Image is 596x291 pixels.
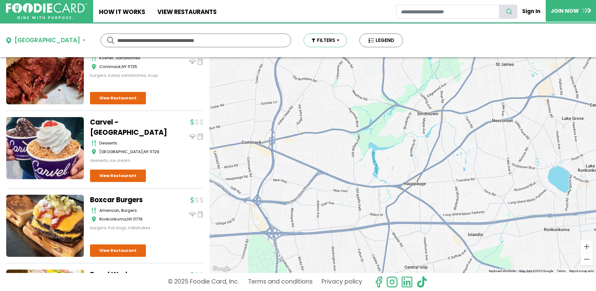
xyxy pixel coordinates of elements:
button: FILTERS [304,34,347,47]
a: Privacy policy [322,276,362,288]
a: View Restaurant [90,244,146,257]
span: 11729 [150,149,159,155]
img: tiktok.svg [416,276,428,288]
div: , [99,216,168,222]
a: Bagel Works [90,270,168,280]
img: map_icon.svg [92,149,96,155]
img: Google [211,265,232,273]
p: © 2025 Foodie Card, Inc. [168,276,239,288]
span: 11725 [128,64,137,70]
img: map_icon.svg [92,64,96,70]
div: desserts, ice cream [90,157,168,164]
div: burgers, salad, sandwiches, soup [90,72,168,79]
span: Ronkonkoma [99,216,126,222]
button: Keyboard shortcuts [489,269,516,273]
button: Zoom out [580,253,593,266]
a: Boxcar Burgers [90,195,168,205]
img: dinein_icon.svg [189,134,196,140]
span: Commack [99,64,121,70]
a: Terms and conditions [248,276,313,288]
div: , [99,149,168,155]
div: American, Burgers [99,207,168,214]
a: Open this area in Google Maps (opens a new window) [211,265,232,273]
div: [GEOGRAPHIC_DATA] [14,36,80,45]
a: View Restaurant [90,170,146,182]
img: dinein_icon.svg [189,211,196,217]
span: [GEOGRAPHIC_DATA] [99,149,143,155]
img: cutlery_icon.svg [92,207,96,214]
img: linkedin.svg [401,276,413,288]
a: Report a map error [569,269,594,273]
div: burgers, hot dogs, milkshakes [90,225,168,231]
span: NY [122,64,127,70]
span: NY [127,216,132,222]
a: Sign In [517,4,546,18]
img: pickup_icon.svg [197,59,203,65]
a: Carvel - [GEOGRAPHIC_DATA] [90,117,168,138]
div: , [99,64,168,70]
a: Terms [557,269,566,273]
img: map_icon.svg [92,216,96,222]
span: Map data ©2025 Google [519,269,553,273]
span: 11779 [133,216,142,222]
img: cutlery_icon.svg [92,55,96,61]
button: LEGEND [359,34,403,47]
input: restaurant search [396,5,499,19]
span: NY [144,149,149,155]
button: search [499,5,517,19]
button: [GEOGRAPHIC_DATA] [6,36,85,45]
img: pickup_icon.svg [197,134,203,140]
img: pickup_icon.svg [197,211,203,217]
button: Zoom in [580,240,593,253]
img: dinein_icon.svg [189,59,196,65]
img: cutlery_icon.svg [92,140,96,146]
img: FoodieCard; Eat, Drink, Save, Donate [6,3,87,20]
a: View Restaurant [90,92,146,104]
div: desserts [99,140,168,146]
svg: check us out on facebook [373,276,385,288]
div: kosher, sandwiches [99,55,168,61]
